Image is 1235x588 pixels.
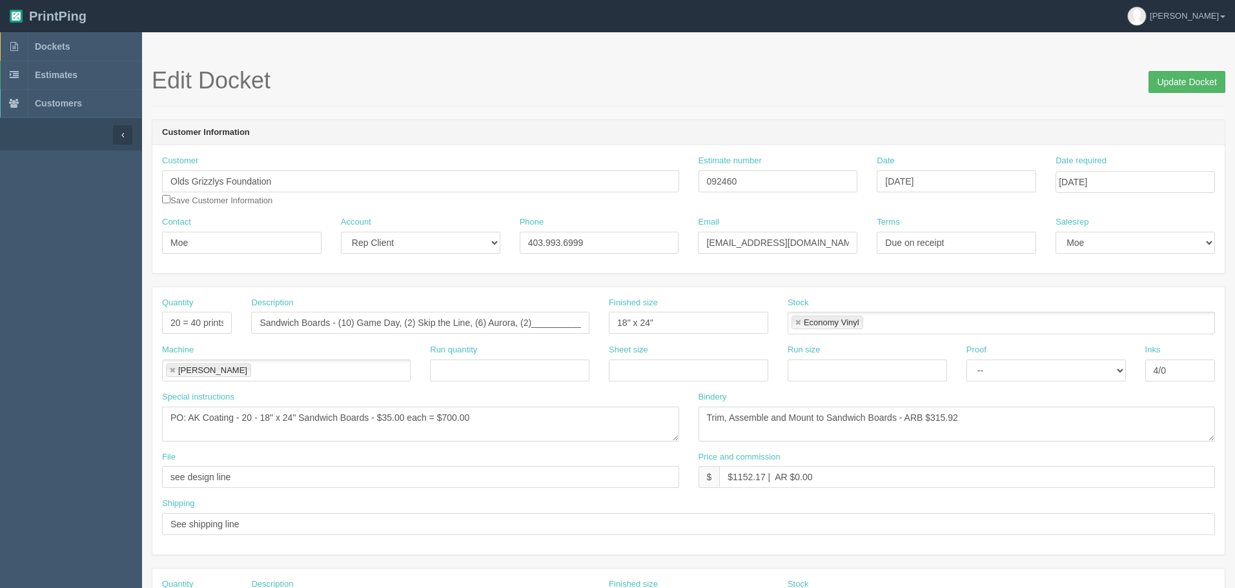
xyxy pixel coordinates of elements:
[699,466,720,488] div: $
[152,68,1225,94] h1: Edit Docket
[1056,216,1088,228] label: Salesrep
[699,391,727,403] label: Bindery
[699,155,762,167] label: Estimate number
[178,366,247,374] div: [PERSON_NAME]
[152,120,1225,146] header: Customer Information
[698,216,719,228] label: Email
[35,41,70,52] span: Dockets
[1128,7,1146,25] img: avatar_default-7531ab5dedf162e01f1e0bb0964e6a185e93c5c22dfe317fb01d7f8cd2b1632c.jpg
[162,170,679,192] input: Enter customer name
[162,407,679,441] textarea: PO: AK Coating - 20 - 18" x 24" Sandwich Boards - $35.00 each = $700.00
[788,297,809,309] label: Stock
[162,498,195,510] label: Shipping
[966,344,986,356] label: Proof
[162,155,679,207] div: Save Customer Information
[1148,71,1225,93] input: Update Docket
[341,216,371,228] label: Account
[877,155,894,167] label: Date
[162,391,234,403] label: Special instructions
[251,297,293,309] label: Description
[162,297,193,309] label: Quantity
[430,344,477,356] label: Run quantity
[35,70,77,80] span: Estimates
[877,216,899,228] label: Terms
[804,318,859,327] div: Economy Vinyl
[162,216,191,228] label: Contact
[162,155,198,167] label: Customer
[520,216,544,228] label: Phone
[609,297,658,309] label: Finished size
[35,98,82,108] span: Customers
[699,407,1216,441] textarea: Trim, Assemble and Mount to Sandwich Boards - ARB $315.92
[788,344,821,356] label: Run size
[162,344,194,356] label: Machine
[1145,344,1161,356] label: Inks
[699,451,781,463] label: Price and commission
[609,344,648,356] label: Sheet size
[10,10,23,23] img: logo-3e63b451c926e2ac314895c53de4908e5d424f24456219fb08d385ab2e579770.png
[162,451,176,463] label: File
[1056,155,1107,167] label: Date required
